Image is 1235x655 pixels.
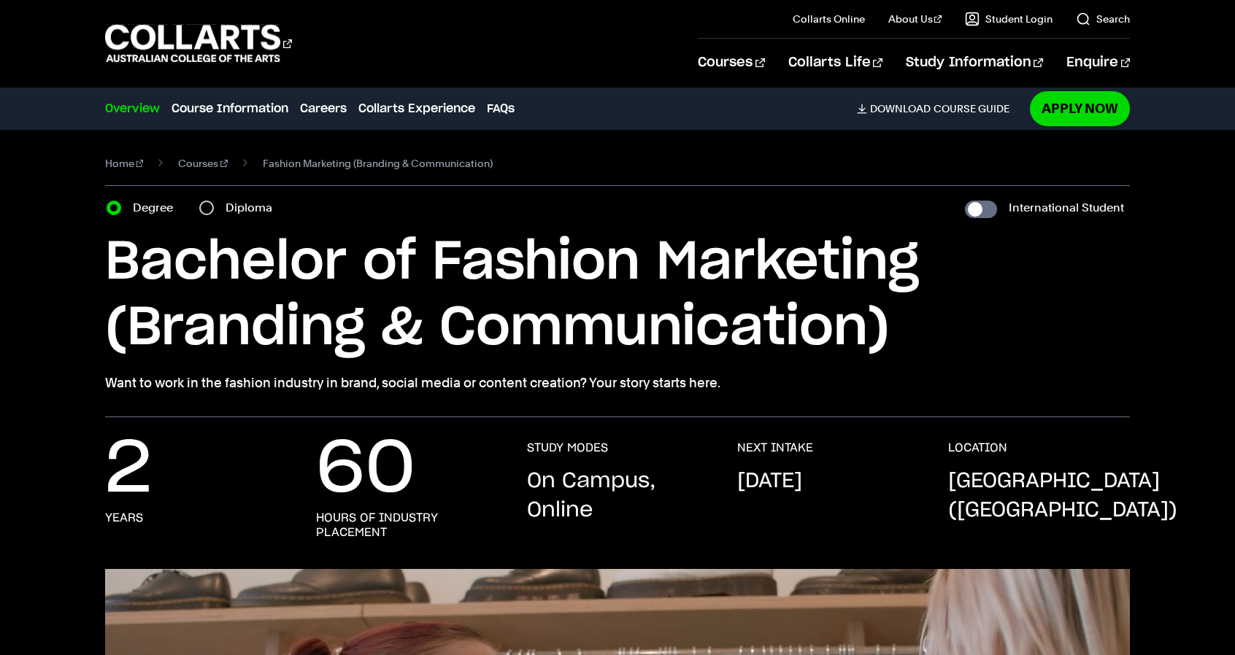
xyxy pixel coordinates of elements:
[105,153,144,174] a: Home
[105,23,292,64] div: Go to homepage
[226,198,281,218] label: Diploma
[358,100,475,117] a: Collarts Experience
[737,467,802,496] p: [DATE]
[105,373,1130,393] p: Want to work in the fashion industry in brand, social media or content creation? Your story start...
[737,441,813,455] h3: NEXT INTAKE
[1066,39,1130,87] a: Enquire
[105,441,152,499] p: 2
[527,441,608,455] h3: STUDY MODES
[948,441,1007,455] h3: LOCATION
[1076,12,1130,26] a: Search
[105,100,160,117] a: Overview
[793,12,865,26] a: Collarts Online
[105,511,143,525] h3: years
[888,12,942,26] a: About Us
[316,511,498,540] h3: hours of industry placement
[105,230,1130,361] h1: Bachelor of Fashion Marketing (Branding & Communication)
[527,467,709,525] p: On Campus, Online
[698,39,764,87] a: Courses
[857,102,1021,115] a: DownloadCourse Guide
[316,441,415,499] p: 60
[1030,91,1130,125] a: Apply Now
[263,153,493,174] span: Fashion Marketing (Branding & Communication)
[300,100,347,117] a: Careers
[133,198,182,218] label: Degree
[172,100,288,117] a: Course Information
[870,102,931,115] span: Download
[965,12,1053,26] a: Student Login
[1009,198,1124,218] label: International Student
[788,39,882,87] a: Collarts Life
[906,39,1043,87] a: Study Information
[948,467,1177,525] p: [GEOGRAPHIC_DATA] ([GEOGRAPHIC_DATA])
[487,100,515,117] a: FAQs
[178,153,228,174] a: Courses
